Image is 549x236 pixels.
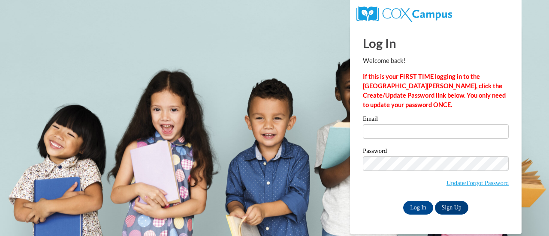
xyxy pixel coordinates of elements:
h1: Log In [363,34,509,52]
a: COX Campus [356,10,452,17]
strong: If this is your FIRST TIME logging in to the [GEOGRAPHIC_DATA][PERSON_NAME], click the Create/Upd... [363,73,506,108]
label: Email [363,116,509,124]
input: Log In [403,201,433,215]
img: COX Campus [356,6,452,22]
p: Welcome back! [363,56,509,66]
a: Update/Forgot Password [446,179,509,186]
label: Password [363,148,509,156]
a: Sign Up [435,201,468,215]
